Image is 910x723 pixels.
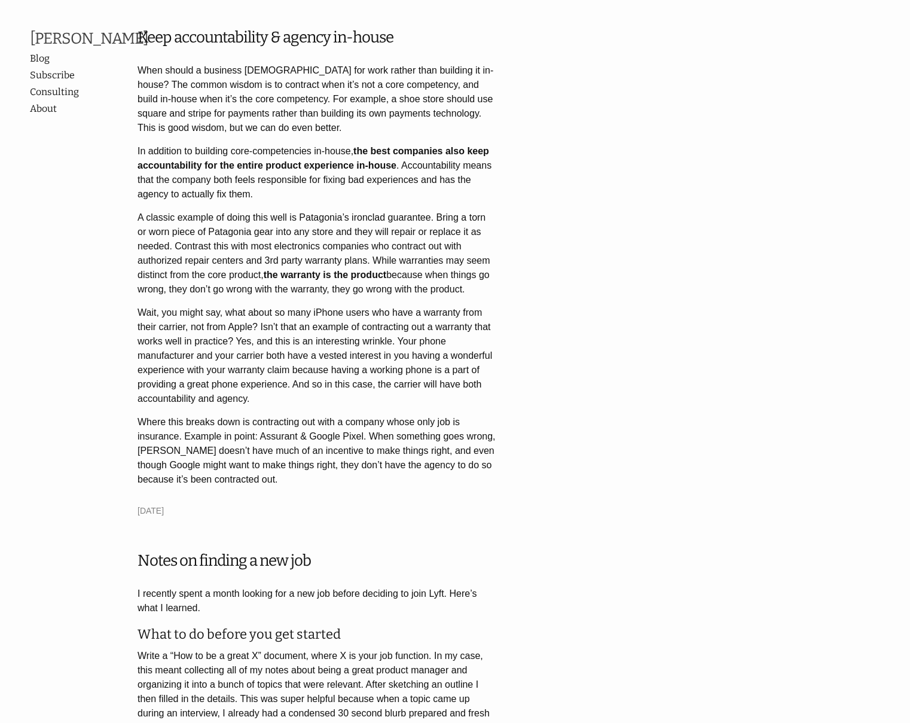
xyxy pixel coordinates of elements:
[138,551,311,570] a: Notes on finding a new job
[138,624,496,644] h2: What to do before you get started
[138,505,496,517] p: [DATE]
[138,306,496,406] p: Wait, you might say, what about so many iPhone users who have a warranty from their carrier, not ...
[30,51,126,66] a: Blog
[138,415,496,487] p: Where this breaks down is contracting out with a company whose only job is insurance. Example in ...
[138,211,496,297] p: A classic example of doing this well is Patagonia’s ironclad guarantee. Bring a torn or worn piec...
[138,28,393,47] a: Keep accountability & agency in-house
[138,63,496,135] p: When should a business [DEMOGRAPHIC_DATA] for work rather than building it in-house? The common w...
[30,85,126,99] a: Consulting
[30,30,138,48] a: [PERSON_NAME]
[138,144,496,202] p: In addition to building core-competencies in-house, . Accountability means that the company both ...
[264,270,386,280] strong: the warranty is the product
[30,68,126,83] a: Subscribe
[30,102,138,116] a: About
[138,587,496,615] p: I recently spent a month looking for a new job before deciding to join Lyft. Here’s what I learned.
[138,146,489,170] strong: the best companies also keep accountability for the entire product experience in-house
